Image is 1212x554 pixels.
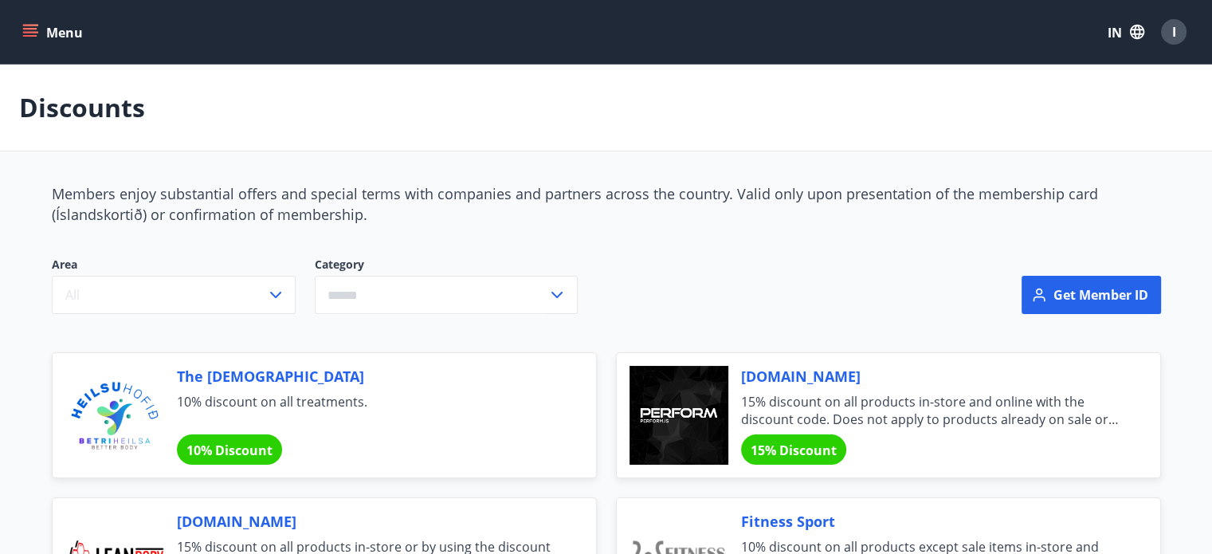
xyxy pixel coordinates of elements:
button: IN [1100,17,1151,47]
button: menu [19,18,89,46]
span: [DOMAIN_NAME] [177,511,558,532]
span: Members enjoy substantial offers and special terms with companies and partners across the country... [52,184,1098,224]
button: All [52,276,296,314]
span: 15% Discount [751,442,837,459]
font: The [DEMOGRAPHIC_DATA] [177,367,364,386]
span: Fitness Sport [741,511,1122,532]
button: I [1155,13,1193,51]
span: 10% Discount [186,442,273,459]
button: Get member ID [1022,276,1161,314]
span: 15% discount on all products in-store and online with the discount code. Does not apply to produc... [741,393,1122,428]
span: 10% discount on all treatments. [177,393,558,428]
label: Category [315,257,578,273]
font: Discounts [19,90,145,124]
span: [DOMAIN_NAME] [741,366,1122,387]
span: Area [52,257,296,276]
font: I [1172,23,1176,41]
font: All [65,286,80,304]
font: IN [1108,24,1122,41]
font: Menu [46,24,83,41]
